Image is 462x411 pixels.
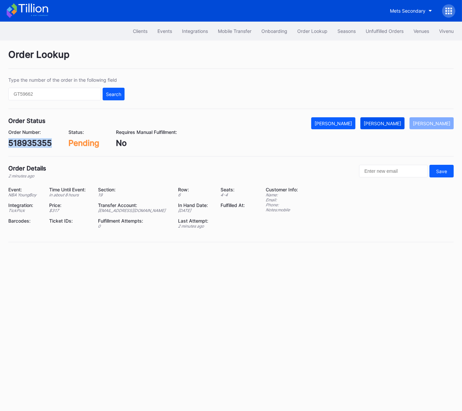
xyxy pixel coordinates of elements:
[8,218,41,224] div: Barcodes:
[409,25,434,37] button: Venues
[98,192,170,197] div: 19
[439,28,454,34] div: Vivenu
[8,129,52,135] div: Order Number:
[8,165,46,172] div: Order Details
[410,117,454,129] button: [PERSON_NAME]
[68,138,99,148] div: Pending
[8,88,101,100] input: GT59662
[359,165,428,177] input: Enter new email
[429,165,454,177] button: Save
[332,25,361,37] button: Seasons
[103,88,125,100] button: Search
[436,168,447,174] div: Save
[337,28,356,34] div: Seasons
[218,28,251,34] div: Mobile Transfer
[178,218,213,224] div: Last Attempt:
[266,207,298,212] div: Notes: mobile
[266,187,298,192] div: Customer Info:
[49,218,90,224] div: Ticket IDs:
[292,25,332,37] button: Order Lookup
[385,5,437,17] button: Mets Secondary
[8,77,125,83] div: Type the number of the order in the following field
[178,208,213,213] div: [DATE]
[364,121,401,126] div: [PERSON_NAME]
[311,117,355,129] button: [PERSON_NAME]
[8,187,41,192] div: Event:
[221,192,249,197] div: 4 - 4
[157,28,172,34] div: Events
[178,187,213,192] div: Row:
[8,192,41,197] div: NBA YoungBoy
[49,202,90,208] div: Price:
[49,187,90,192] div: Time Until Event:
[414,28,429,34] div: Venues
[98,224,170,229] div: 0
[178,202,213,208] div: In Hand Date:
[213,25,256,37] button: Mobile Transfer
[221,202,249,208] div: Fulfilled At:
[116,138,177,148] div: No
[49,208,90,213] div: $ 317
[390,8,425,14] div: Mets Secondary
[266,192,298,197] div: Name:
[152,25,177,37] button: Events
[8,173,46,178] div: 2 minutes ago
[434,25,459,37] button: Vivenu
[106,91,121,97] div: Search
[413,121,450,126] div: [PERSON_NAME]
[266,202,298,207] div: Phone:
[8,208,41,213] div: TickPick
[221,187,249,192] div: Seats:
[8,138,52,148] div: 518935355
[98,202,170,208] div: Transfer Account:
[360,117,405,129] button: [PERSON_NAME]
[8,49,454,69] div: Order Lookup
[297,28,327,34] div: Order Lookup
[178,192,213,197] div: 6
[8,202,41,208] div: Integration:
[116,129,177,135] div: Requires Manual Fulfillment:
[182,28,208,34] div: Integrations
[98,187,170,192] div: Section:
[98,218,170,224] div: Fulfillment Attempts:
[315,121,352,126] div: [PERSON_NAME]
[177,25,213,37] button: Integrations
[133,28,147,34] div: Clients
[178,224,213,229] div: 2 minutes ago
[68,129,99,135] div: Status:
[256,25,292,37] button: Onboarding
[266,197,298,202] div: Email:
[261,28,287,34] div: Onboarding
[98,208,170,213] div: [EMAIL_ADDRESS][DOMAIN_NAME]
[8,117,46,124] div: Order Status
[128,25,152,37] button: Clients
[361,25,409,37] button: Unfulfilled Orders
[366,28,404,34] div: Unfulfilled Orders
[49,192,90,197] div: in about 8 hours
